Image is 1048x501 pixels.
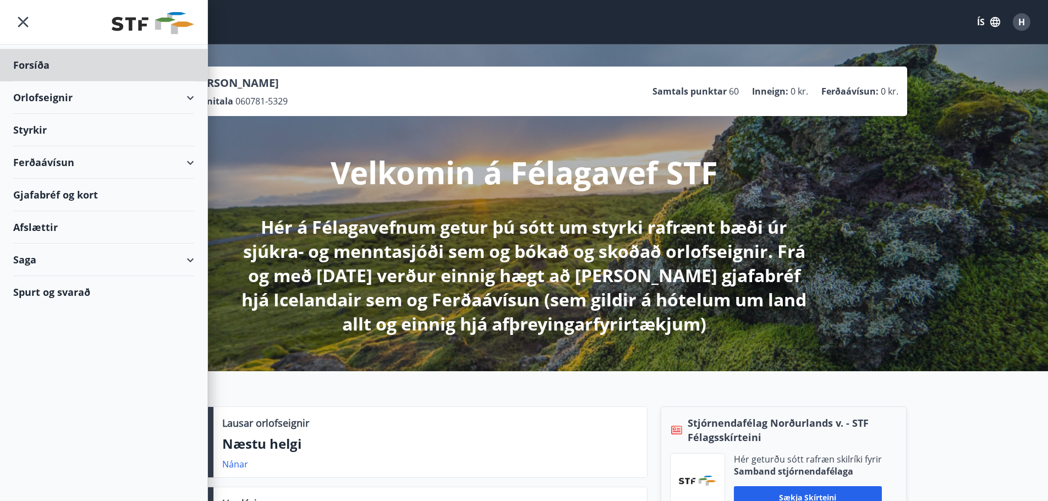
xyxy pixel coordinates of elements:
div: Spurt og svarað [13,276,194,308]
div: Styrkir [13,114,194,146]
a: Nánar [222,458,248,470]
span: 060781-5329 [235,95,288,107]
button: H [1008,9,1035,35]
span: H [1018,16,1025,28]
p: Kennitala [190,95,233,107]
p: Inneign : [752,85,788,97]
div: Gjafabréf og kort [13,179,194,211]
img: vjCaq2fThgY3EUYqSgpjEiBg6WP39ov69hlhuPVN.png [679,476,716,486]
span: 0 kr. [791,85,808,97]
p: Ferðaávísun : [821,85,879,97]
div: Afslættir [13,211,194,244]
img: union_logo [112,12,194,34]
span: 60 [729,85,739,97]
p: Lausar orlofseignir [222,416,309,430]
div: Orlofseignir [13,81,194,114]
div: Ferðaávísun [13,146,194,179]
div: Forsíða [13,49,194,81]
span: 0 kr. [881,85,898,97]
button: menu [13,12,33,32]
div: Saga [13,244,194,276]
p: [PERSON_NAME] [190,75,288,91]
p: Velkomin á Félagavef STF [331,151,718,193]
span: Stjórnendafélag Norðurlands v. - STF Félagsskírteini [688,416,898,444]
p: Samband stjórnendafélaga [734,465,882,477]
p: Næstu helgi [222,434,638,453]
p: Samtals punktar [652,85,727,97]
p: Hér á Félagavefnum getur þú sótt um styrki rafrænt bæði úr sjúkra- og menntasjóði sem og bókað og... [234,215,815,336]
button: ÍS [971,12,1006,32]
p: Hér geturðu sótt rafræn skilríki fyrir [734,453,882,465]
